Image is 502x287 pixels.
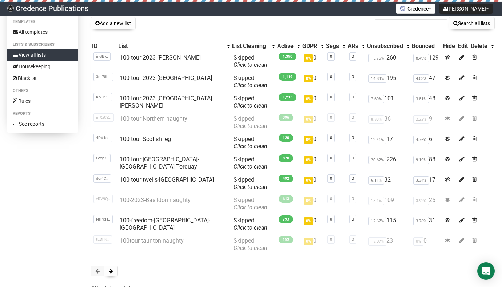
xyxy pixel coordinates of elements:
a: Click to clean [234,183,267,190]
th: ARs: No sort applied, activate to apply an ascending sort [346,41,366,51]
div: List [118,43,223,50]
span: Skipped [234,115,267,129]
a: 100 tour Northern naughty [120,115,187,122]
td: 48 [410,92,442,112]
span: 0% [304,217,313,225]
span: 0% [304,95,313,103]
a: 0 [352,74,354,79]
a: 0 [352,156,354,161]
span: Skipped [234,74,267,89]
td: 0 [301,92,324,112]
span: 15.1% [368,197,384,205]
span: Skipped [234,156,267,170]
a: 100 tour 2023 [PERSON_NAME] [120,54,201,61]
td: 0 [301,51,324,72]
span: 0% [304,75,313,82]
span: Skipped [234,197,267,211]
a: 0 [352,197,354,201]
a: 0 [352,176,354,181]
div: Edit [458,43,468,50]
div: Active [277,43,294,50]
img: favicons [400,5,406,11]
span: 4PX1a.. [93,134,112,142]
span: Skipped [234,136,267,150]
td: 0 [301,173,324,194]
li: Lists & subscribers [7,40,78,49]
a: 0 [352,237,354,242]
th: Unsubscribed: No sort applied, activate to apply an ascending sort [366,41,410,51]
th: List: No sort applied, activate to apply an ascending sort [117,41,231,51]
a: Click to clean [234,224,267,231]
span: 1,119 [279,73,296,81]
a: 0 [352,217,354,222]
a: Click to clean [234,102,267,109]
span: 8.33% [368,115,384,124]
th: Edit: No sort applied, sorting is disabled [457,41,469,51]
li: Others [7,86,78,95]
span: 120 [279,134,293,142]
img: 014c4fb6c76d8aefd1845f33fd15ecf9 [7,5,14,12]
span: Skipped [234,237,267,251]
a: Click to clean [234,61,267,68]
span: 8.49% [413,54,429,62]
td: 0 [410,234,442,255]
span: 0% [304,197,313,205]
a: Housekeeping [7,61,78,72]
a: View all lists [7,49,78,61]
span: rVxy9.. [93,154,111,162]
a: 0 [330,197,332,201]
div: Unsubscribed [367,43,403,50]
span: 3.76% [413,217,429,225]
span: 2.22% [413,115,429,124]
th: Hide: No sort applied, sorting is disabled [442,41,457,51]
span: NrPeH.. [93,215,113,223]
td: 129 [410,51,442,72]
td: 0 [301,112,324,133]
div: Delete [471,43,487,50]
span: 0% [304,116,313,123]
td: 260 [366,51,410,72]
a: 0 [330,74,332,79]
a: Click to clean [234,122,267,129]
td: 0 [301,214,324,234]
a: 0 [352,95,354,100]
span: 4.03% [413,74,429,83]
div: Bounced [412,43,440,50]
td: 226 [366,153,410,173]
span: Skipped [234,217,267,231]
th: Active: No sort applied, activate to apply an ascending sort [276,41,301,51]
a: Click to clean [234,143,267,150]
td: 47 [410,72,442,92]
th: Delete: No sort applied, activate to apply an ascending sort [469,41,495,51]
a: 0 [330,156,332,161]
button: Search all lists [449,17,495,29]
span: 3.34% [413,176,429,185]
span: 613 [279,195,293,203]
td: 0 [301,194,324,214]
span: 4.76% [413,136,429,144]
div: GDPR [302,43,317,50]
li: Templates [7,17,78,26]
td: 0 [301,133,324,153]
a: 0 [352,115,354,120]
td: 6 [410,133,442,153]
div: List Cleaning [232,43,268,50]
a: See reports [7,118,78,130]
span: 0% [304,54,313,62]
td: 17 [410,173,442,194]
span: Skipped [234,176,267,190]
li: Reports [7,109,78,118]
span: 0% [304,177,313,184]
th: Bounced: No sort applied, sorting is disabled [410,41,442,51]
span: 0% [304,238,313,245]
a: Click to clean [234,204,267,211]
div: Segs [326,43,339,50]
a: 0 [330,95,332,100]
td: 31 [410,214,442,234]
a: 0 [352,136,354,140]
span: 9.19% [413,156,429,164]
a: 100-2023-Basildon naughty [120,197,191,203]
button: Credence [396,4,435,14]
span: 14.84% [368,74,386,83]
span: tLShN.. [93,235,112,244]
